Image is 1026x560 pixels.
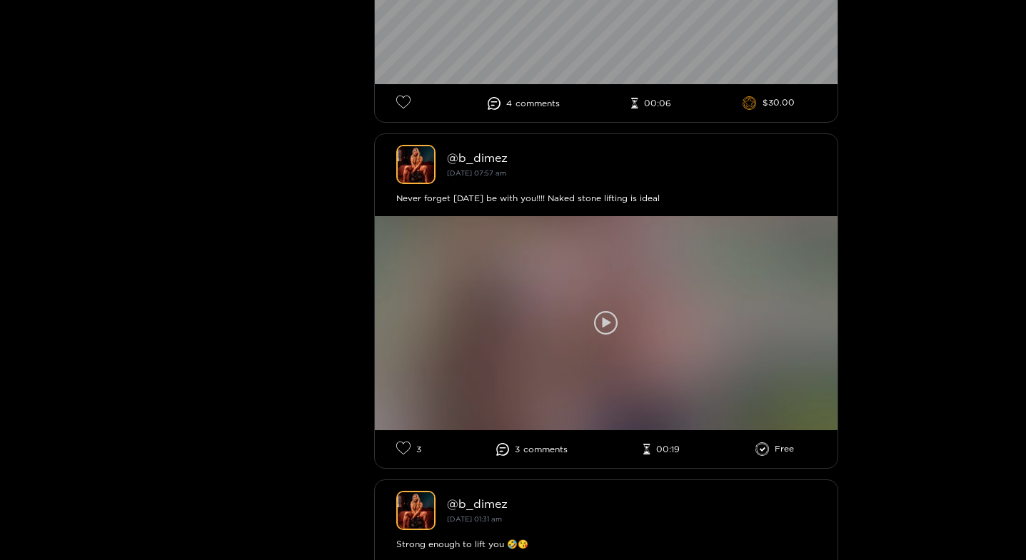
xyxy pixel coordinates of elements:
span: comment s [523,444,568,454]
li: Free [755,442,795,457]
li: $30.00 [743,96,795,111]
div: @ b_dimez [447,497,816,510]
li: 3 [496,443,568,456]
div: @ b_dimez [447,151,816,164]
li: 3 [396,441,421,457]
li: 4 [488,97,560,110]
span: comment s [515,98,560,108]
li: 00:19 [643,444,680,455]
small: [DATE] 07:57 am [447,169,506,177]
img: b_dimez [396,491,436,530]
li: 00:06 [631,98,671,109]
div: Never forget [DATE] be with you!!!! Naked stone lifting is ideal [396,191,816,205]
div: Strong enough to lift you 🤣😘 [396,537,816,551]
img: b_dimez [396,145,436,184]
small: [DATE] 01:31 am [447,515,502,523]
